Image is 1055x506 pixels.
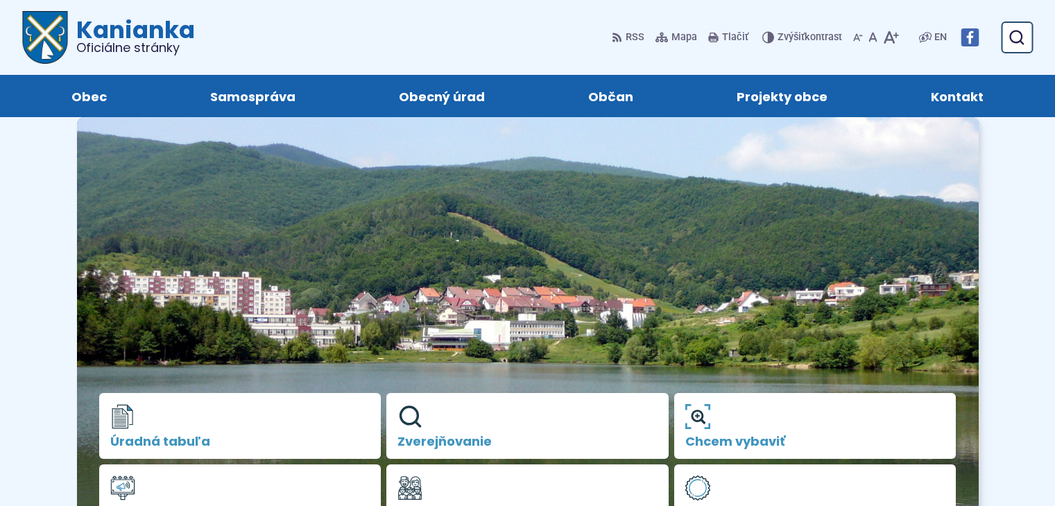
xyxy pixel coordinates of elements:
[850,23,866,52] button: Zmenšiť veľkosť písma
[893,75,1022,117] a: Kontakt
[961,28,979,46] img: Prejsť na Facebook stránku
[671,29,697,46] span: Mapa
[588,75,633,117] span: Občan
[71,75,107,117] span: Obec
[110,435,370,448] span: Úradná tabuľa
[880,23,902,52] button: Zväčšiť veľkosť písma
[22,11,68,64] img: Prejsť na domovskú stránku
[778,32,842,44] span: kontrast
[33,75,144,117] a: Obec
[722,32,748,44] span: Tlačiť
[172,75,333,117] a: Samospráva
[386,393,669,460] a: Zverejňovanie
[685,435,945,448] span: Chcem vybaviť
[932,29,950,46] a: EN
[76,42,195,54] span: Oficiálne stránky
[866,23,880,52] button: Nastaviť pôvodnú veľkosť písma
[778,31,805,43] span: Zvýšiť
[361,75,522,117] a: Obecný úrad
[705,23,751,52] button: Tlačiť
[674,393,957,460] a: Chcem vybaviť
[210,75,295,117] span: Samospráva
[99,393,381,460] a: Úradná tabuľa
[397,435,658,448] span: Zverejňovanie
[626,29,644,46] span: RSS
[612,23,647,52] a: RSS
[699,75,866,117] a: Projekty obce
[68,18,195,54] h1: Kanianka
[551,75,671,117] a: Občan
[22,11,195,64] a: Logo Kanianka, prejsť na domovskú stránku.
[931,75,984,117] span: Kontakt
[653,23,700,52] a: Mapa
[934,29,947,46] span: EN
[762,23,845,52] button: Zvýšiťkontrast
[737,75,827,117] span: Projekty obce
[399,75,485,117] span: Obecný úrad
